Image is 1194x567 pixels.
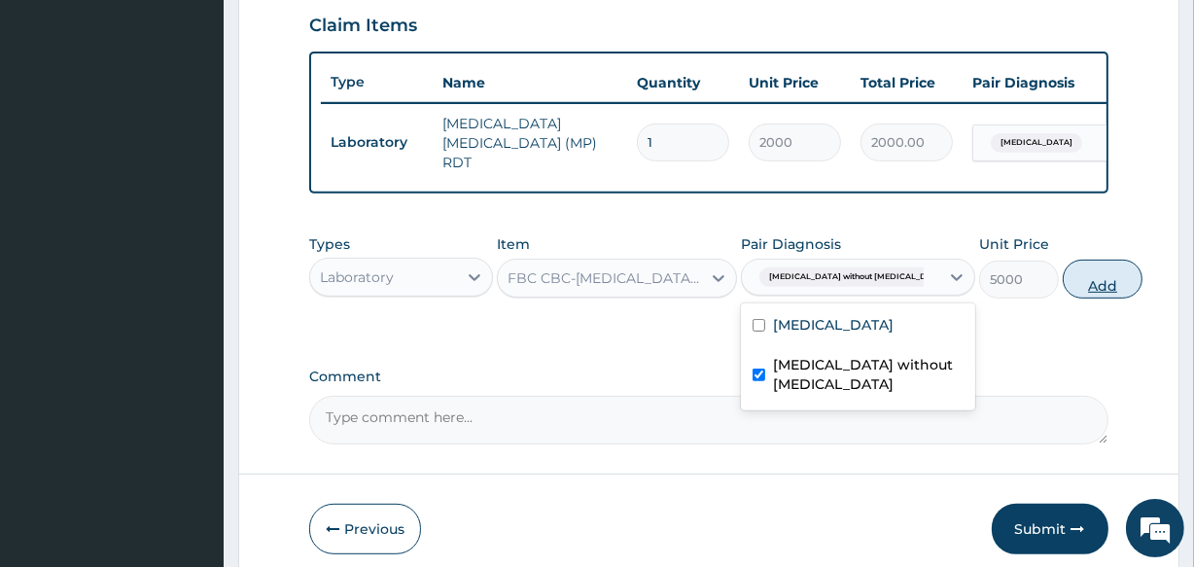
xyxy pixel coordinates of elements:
[113,163,268,360] span: We're online!
[319,10,366,56] div: Minimize live chat window
[979,234,1049,254] label: Unit Price
[963,63,1176,102] th: Pair Diagnosis
[992,504,1108,554] button: Submit
[627,63,739,102] th: Quantity
[101,109,327,134] div: Chat with us now
[36,97,79,146] img: d_794563401_company_1708531726252_794563401
[309,504,421,554] button: Previous
[309,16,417,37] h3: Claim Items
[773,355,964,394] label: [MEDICAL_DATA] without [MEDICAL_DATA]
[321,64,433,100] th: Type
[1063,260,1142,299] button: Add
[497,234,530,254] label: Item
[321,124,433,160] td: Laboratory
[773,315,894,335] label: [MEDICAL_DATA]
[433,63,627,102] th: Name
[759,267,956,287] span: [MEDICAL_DATA] without [MEDICAL_DATA]
[320,267,394,287] div: Laboratory
[741,234,841,254] label: Pair Diagnosis
[10,369,370,437] textarea: Type your message and hit 'Enter'
[433,104,627,182] td: [MEDICAL_DATA] [MEDICAL_DATA] (MP) RDT
[851,63,963,102] th: Total Price
[309,236,350,253] label: Types
[508,268,702,288] div: FBC CBC-[MEDICAL_DATA] (HAEMOGRAM) - [BLOOD]
[309,369,1107,385] label: Comment
[991,133,1082,153] span: [MEDICAL_DATA]
[739,63,851,102] th: Unit Price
